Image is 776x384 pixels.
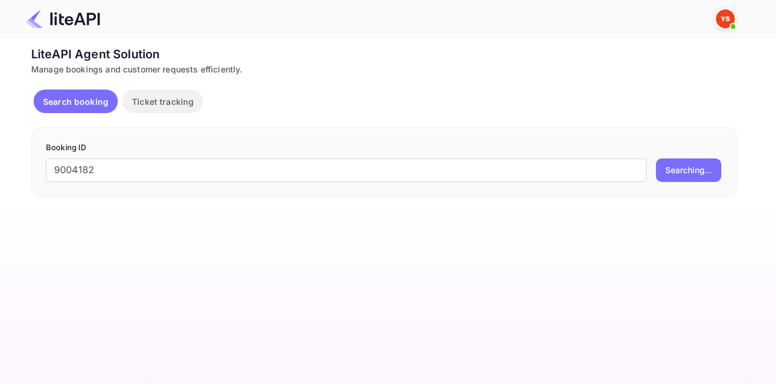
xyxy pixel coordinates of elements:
[716,9,735,28] img: Yandex Support
[31,45,738,63] div: LiteAPI Agent Solution
[31,63,738,75] div: Manage bookings and customer requests efficiently.
[656,158,721,182] button: Searching...
[132,95,194,108] p: Ticket tracking
[46,158,646,182] input: Enter Booking ID (e.g., 63782194)
[43,95,108,108] p: Search booking
[46,142,723,154] p: Booking ID
[26,9,100,28] img: LiteAPI Logo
